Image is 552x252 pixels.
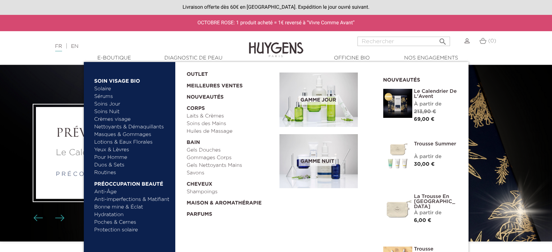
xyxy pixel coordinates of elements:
[94,116,170,123] a: Crèmes visage
[56,172,128,178] a: p r é c o m m a n d e r
[279,134,358,189] img: routine_nuit_banner.jpg
[94,161,170,169] a: Duos & Sets
[414,117,435,122] span: 69,00 €
[187,207,274,218] a: Parfums
[249,30,303,58] img: Huygens
[94,154,170,161] a: Pour Homme
[94,123,170,131] a: Nettoyants & Démaquillants
[187,112,274,120] a: Laits & Crèmes
[94,146,170,154] a: Yeux & Lèvres
[157,54,230,62] a: Diagnostic de peau
[187,120,274,128] a: Soins des Mains
[316,54,388,62] a: Officine Bio
[414,209,458,217] div: À partir de
[279,134,372,189] a: Gamme nuit
[436,34,449,44] button: 
[299,157,336,166] span: Gamme nuit
[383,194,412,223] img: La Trousse en Coton
[94,203,170,211] a: Bonne mine & Éclat
[357,37,450,46] input: Rechercher
[187,128,274,135] a: Huiles de Massage
[187,67,268,78] a: OUTLET
[56,127,209,141] a: PRÉVENTE
[78,54,151,62] a: E-Boutique
[279,73,358,127] img: routine_jour_banner.jpg
[55,44,62,51] a: FR
[94,211,170,219] a: Hydratation
[94,226,170,234] a: Protection solaire
[94,196,170,203] a: Anti-imperfections & Matifiant
[187,135,274,146] a: Bain
[94,177,170,188] a: Préoccupation beauté
[187,188,274,196] a: Shampoings
[414,218,432,223] span: 6,00 €
[94,74,170,85] a: Soin Visage Bio
[94,100,170,108] a: Soins Jour
[187,169,274,177] a: Savons
[414,194,458,209] a: La Trousse en [GEOGRAPHIC_DATA]
[187,78,268,90] a: Meilleures Ventes
[94,169,170,177] a: Routines
[279,73,372,127] a: Gamme jour
[395,54,467,62] a: Nos engagements
[71,44,78,49] a: EN
[187,162,274,169] a: Gels Nettoyants Mains
[187,177,274,188] a: Cheveux
[414,100,458,108] div: À partir de
[187,101,274,112] a: Corps
[56,146,209,160] a: Le Calendrier de L'Avent 2025
[299,96,338,105] span: Gamme jour
[438,35,447,44] i: 
[414,109,436,114] span: 213,90 €
[187,146,274,154] a: Gels Douches
[383,75,458,83] h2: Nouveautés
[414,153,458,161] div: À partir de
[414,141,458,146] a: Trousse Summer
[414,89,458,99] a: Le Calendrier de L'Avent
[52,42,225,51] div: |
[94,139,170,146] a: Lotions & Eaux Florales
[94,188,170,196] a: Anti-Âge
[94,85,170,93] a: Solaire
[187,154,274,162] a: Gommages Corps
[187,90,274,101] a: Nouveautés
[36,213,60,224] div: Boutons du carrousel
[94,108,164,116] a: Soins Nuit
[383,141,412,170] img: Trousse Summer
[414,162,435,167] span: 30,00 €
[94,93,170,100] a: Sérums
[488,38,496,44] span: (0)
[187,196,274,207] a: Maison & Aromathérapie
[383,89,412,118] img: Le Calendrier de L'Avent
[94,219,170,226] a: Poches & Cernes
[94,131,170,139] a: Masques & Gommages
